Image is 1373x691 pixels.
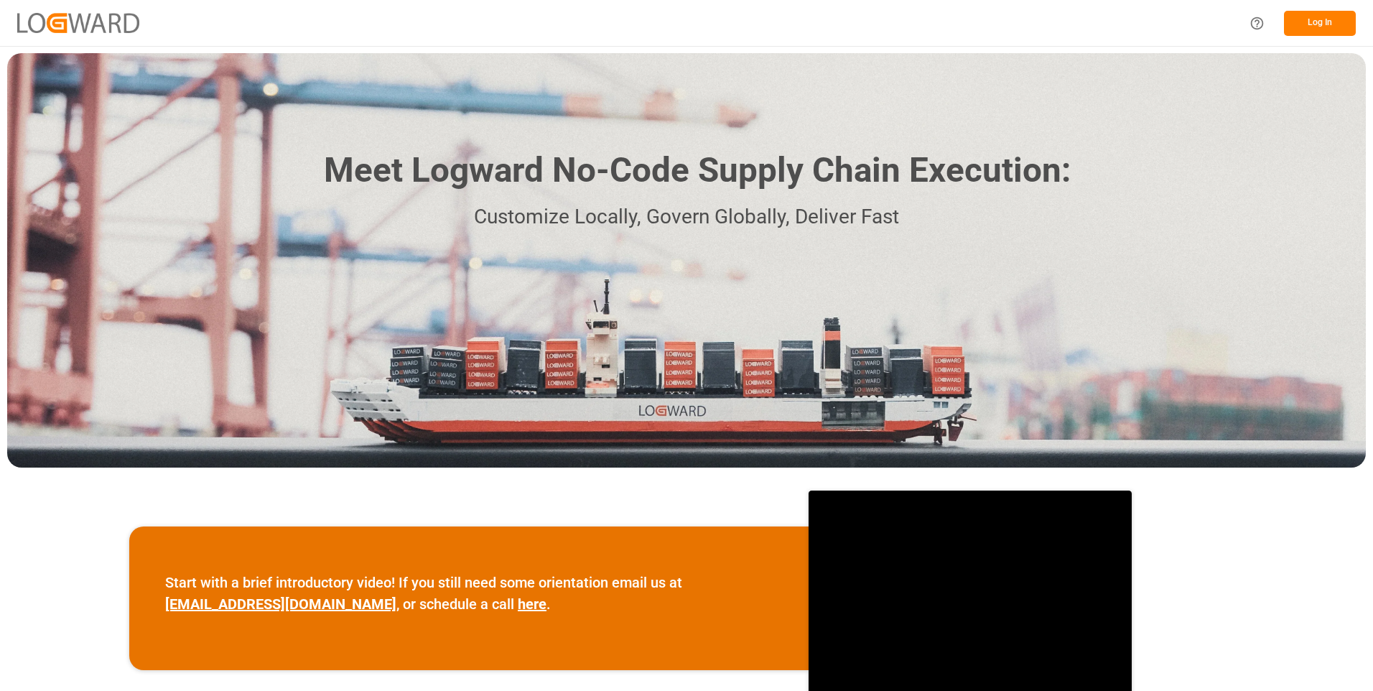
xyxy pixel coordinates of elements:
[165,595,396,613] a: [EMAIL_ADDRESS][DOMAIN_NAME]
[518,595,546,613] a: here
[1241,7,1273,40] button: Help Center
[324,145,1071,196] h1: Meet Logward No-Code Supply Chain Execution:
[165,572,773,615] p: Start with a brief introductory video! If you still need some orientation email us at , or schedu...
[302,201,1071,233] p: Customize Locally, Govern Globally, Deliver Fast
[1284,11,1356,36] button: Log In
[17,13,139,32] img: Logward_new_orange.png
